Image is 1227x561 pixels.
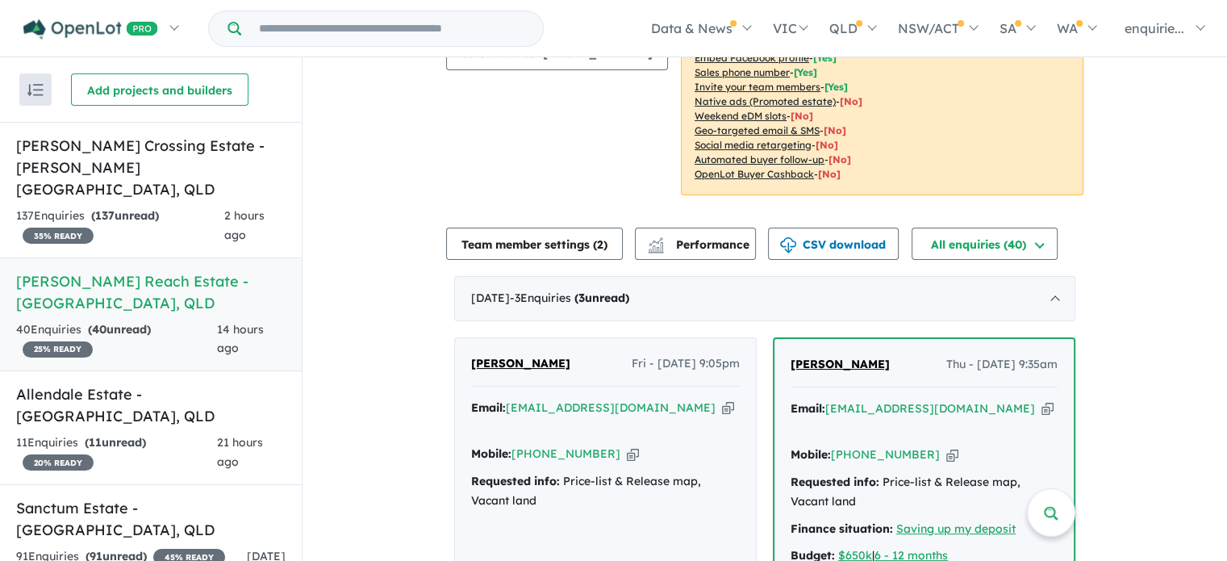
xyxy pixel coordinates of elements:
button: Team member settings (2) [446,228,623,260]
span: Performance [650,237,749,252]
button: Add projects and builders [71,73,248,106]
h5: Sanctum Estate - [GEOGRAPHIC_DATA] , QLD [16,497,286,541]
span: 25 % READY [23,341,93,358]
a: [PHONE_NUMBER] [831,447,940,462]
button: All enquiries (40) [912,228,1058,260]
u: Native ads (Promoted estate) [695,95,836,107]
a: [EMAIL_ADDRESS][DOMAIN_NAME] [825,401,1035,416]
button: Copy [946,446,958,463]
u: Weekend eDM slots [695,110,787,122]
button: Copy [1041,400,1054,417]
h5: Allendale Estate - [GEOGRAPHIC_DATA] , QLD [16,383,286,427]
strong: Requested info: [471,474,560,488]
u: Embed Facebook profile [695,52,809,64]
strong: Requested info: [791,475,879,489]
span: [PERSON_NAME] [791,357,890,371]
span: [No] [791,110,813,122]
span: 35 % READY [23,228,94,244]
span: [ Yes ] [794,66,817,78]
strong: ( unread) [91,208,159,223]
span: - 3 Enquir ies [510,291,629,305]
u: Invite your team members [695,81,820,93]
img: bar-chart.svg [648,242,664,253]
span: [No] [818,168,841,180]
strong: Mobile: [791,447,831,462]
img: Openlot PRO Logo White [23,19,158,40]
a: [EMAIL_ADDRESS][DOMAIN_NAME] [506,400,716,415]
a: [PERSON_NAME] [471,354,570,374]
span: 40 [92,322,106,337]
a: [PHONE_NUMBER] [511,446,620,461]
span: 2 hours ago [224,208,265,242]
u: OpenLot Buyer Cashback [695,168,814,180]
span: 11 [89,435,102,450]
div: Price-list & Release map, Vacant land [471,472,740,511]
u: Automated buyer follow-up [695,153,824,165]
span: Fri - [DATE] 9:05pm [632,354,740,374]
div: 40 Enquir ies [16,320,217,359]
span: [No] [840,95,862,107]
a: [PERSON_NAME] [791,355,890,375]
button: Copy [627,446,639,463]
span: 14 hours ago [217,322,264,356]
span: [PERSON_NAME] [471,356,570,371]
input: Try estate name, suburb, builder or developer [244,11,540,46]
span: 21 hours ago [217,435,263,469]
span: [No] [816,139,838,151]
div: Price-list & Release map, Vacant land [791,473,1058,512]
a: Saving up my deposit [896,521,1016,536]
button: Performance [635,228,756,260]
button: CSV download [768,228,899,260]
strong: ( unread) [88,322,151,337]
div: [DATE] [454,276,1075,321]
strong: Finance situation: [791,521,893,536]
u: Social media retargeting [695,139,812,151]
u: Geo-targeted email & SMS [695,124,820,136]
span: [ Yes ] [824,81,848,93]
strong: ( unread) [85,435,146,450]
span: 2 [597,237,603,252]
span: enquirie... [1125,20,1184,36]
strong: ( unread) [574,291,629,305]
img: line-chart.svg [649,237,663,246]
div: 137 Enquir ies [16,207,224,245]
button: Copy [722,400,734,417]
strong: Email: [791,401,825,416]
span: [No] [824,124,846,136]
strong: Mobile: [471,446,511,461]
span: [ Yes ] [813,52,837,64]
h5: [PERSON_NAME] Crossing Estate - [PERSON_NAME][GEOGRAPHIC_DATA] , QLD [16,135,286,200]
span: 20 % READY [23,454,94,471]
span: [No] [828,153,851,165]
img: download icon [780,237,796,253]
strong: Email: [471,400,506,415]
span: 137 [95,208,115,223]
span: 3 [578,291,585,305]
span: Thu - [DATE] 9:35am [946,355,1058,375]
h5: [PERSON_NAME] Reach Estate - [GEOGRAPHIC_DATA] , QLD [16,270,286,314]
img: sort.svg [27,84,44,96]
div: 11 Enquir ies [16,433,217,472]
u: Sales phone number [695,66,790,78]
